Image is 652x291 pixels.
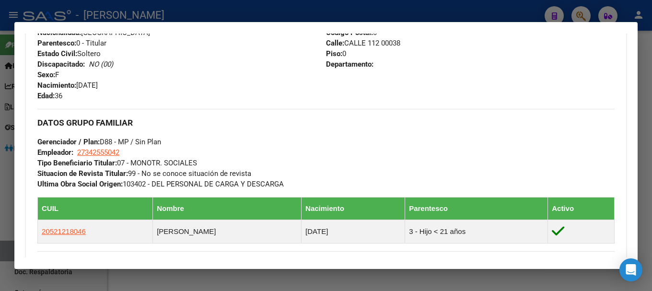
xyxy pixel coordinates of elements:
span: CALLE 112 00038 [326,39,400,47]
th: Activo [548,197,615,220]
strong: Departamento: [326,60,373,69]
span: [DATE] [37,81,98,90]
th: Parentesco [405,197,548,220]
strong: Calle: [326,39,344,47]
strong: Nacionalidad: [37,28,81,37]
strong: Sexo: [37,70,55,79]
strong: Situacion de Revista Titular: [37,169,128,178]
strong: Discapacitado: [37,60,85,69]
strong: Tipo Beneficiario Titular: [37,159,117,167]
span: F [37,70,59,79]
th: CUIL [38,197,153,220]
span: Soltero [37,49,101,58]
span: D88 - MP / Sin Plan [37,138,161,146]
h3: DATOS GRUPO FAMILIAR [37,117,615,128]
td: [DATE] [302,220,405,243]
strong: Piso: [326,49,342,58]
span: 07 - MONOTR. SOCIALES [37,159,197,167]
strong: Nacimiento: [37,81,76,90]
span: 20521218046 [42,227,86,235]
strong: Empleador: [37,148,73,157]
th: Nombre [153,197,302,220]
i: NO (00) [89,60,113,69]
span: 0 [326,28,377,37]
span: 99 - No se conoce situación de revista [37,169,251,178]
span: [GEOGRAPHIC_DATA] [37,28,150,37]
span: 0 - Titular [37,39,106,47]
th: Nacimiento [302,197,405,220]
span: 0 [326,49,346,58]
span: 27342555042 [77,148,119,157]
div: Open Intercom Messenger [619,258,642,281]
td: 3 - Hijo < 21 años [405,220,548,243]
strong: Edad: [37,92,55,100]
span: 103402 - DEL PERSONAL DE CARGA Y DESCARGA [37,180,284,188]
strong: Estado Civil: [37,49,77,58]
strong: Código Postal: [326,28,373,37]
span: 36 [37,92,62,100]
strong: Ultima Obra Social Origen: [37,180,123,188]
td: [PERSON_NAME] [153,220,302,243]
strong: Gerenciador / Plan: [37,138,100,146]
strong: Parentesco: [37,39,76,47]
